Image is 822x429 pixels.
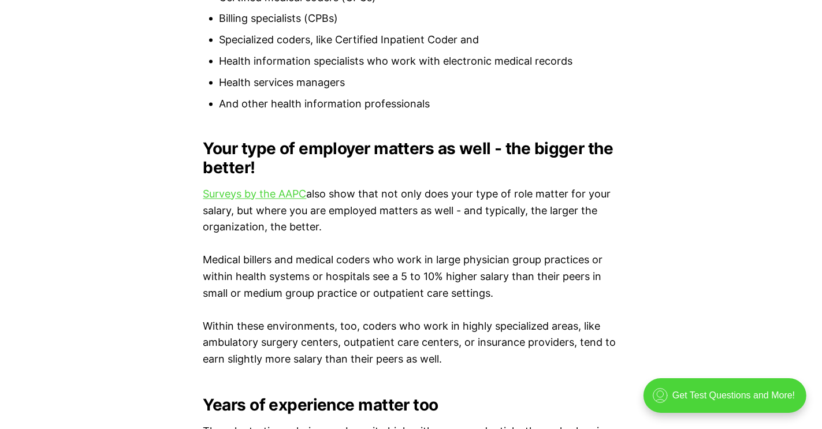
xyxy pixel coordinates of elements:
[203,188,307,200] a: Surveys by the AAPC
[220,53,619,70] li: Health information specialists who work with electronic medical records
[203,140,619,177] h2: Your type of employer matters as well - the bigger the better!
[220,74,619,91] li: Health services managers
[220,96,619,113] li: And other health information professionals
[634,372,822,429] iframe: portal-trigger
[203,319,619,368] p: Within these environments, too, coders who work in highly specialized areas, like ambulatory surg...
[220,10,619,27] li: Billing specialists (CPBs)
[203,252,619,302] p: Medical billers and medical coders who work in large physician group practices or within health s...
[203,396,619,415] h2: Years of experience matter too
[203,186,619,236] p: also show that not only does your type of role matter for your salary, but where you are employed...
[220,32,619,49] li: Specialized coders, like Certified Inpatient Coder and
